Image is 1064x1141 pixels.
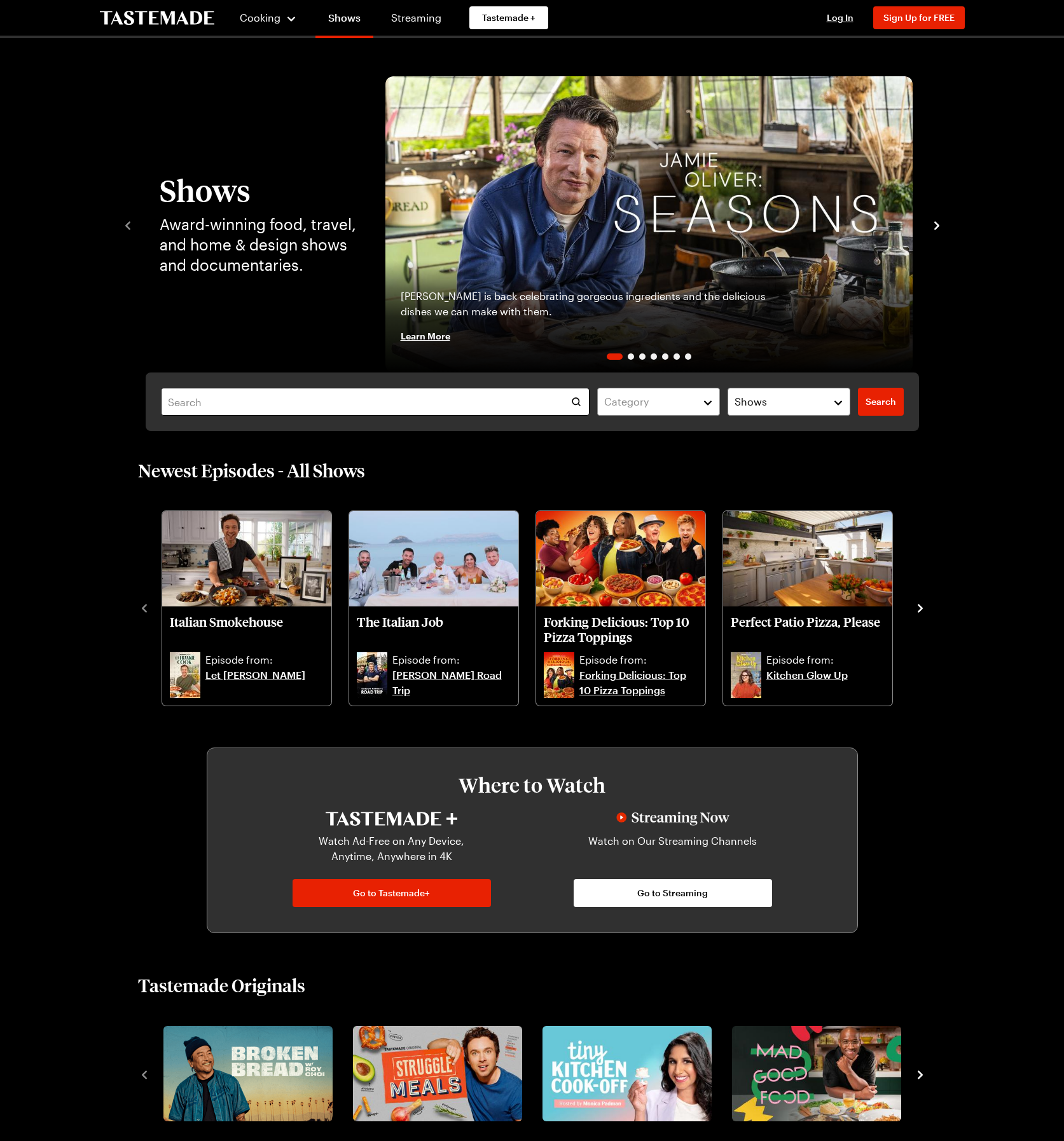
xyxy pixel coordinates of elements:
button: navigate to next item [930,217,943,232]
div: The Italian Job [349,511,518,706]
p: Episode from: [392,652,511,667]
img: Streaming [616,812,729,826]
span: Go to Streaming [637,887,708,899]
span: Go to slide 7 [685,353,691,360]
span: Go to slide 2 [628,353,634,360]
img: Tastemade+ [326,812,457,826]
a: Perfect Patio Pizza, Please [731,614,885,650]
p: Episode from: [205,652,324,667]
div: Forking Delicious: Top 10 Pizza Toppings [536,511,705,706]
div: Italian Smokehouse [162,511,331,706]
span: Log In [827,12,853,23]
div: 4 / 8 [727,1022,916,1125]
button: Shows [728,388,850,416]
img: Struggle Meals [353,1026,522,1121]
a: Mad Good Food [729,1026,899,1121]
span: Learn More [401,329,450,342]
a: Tiny Kitchen Cook-Off [540,1026,709,1121]
div: Category [604,394,694,409]
a: Italian Smokehouse [170,614,324,650]
h1: Shows [160,174,360,207]
img: Forking Delicious: Top 10 Pizza Toppings [536,511,705,606]
p: Episode from: [579,652,698,667]
div: Perfect Patio Pizza, Please [723,511,892,706]
a: [PERSON_NAME] Road Trip [392,667,511,698]
a: Tastemade + [469,6,548,29]
input: Search [161,388,590,416]
a: Go to Streaming [574,879,772,907]
button: navigate to next item [914,599,927,615]
p: Watch Ad-Free on Any Device, Anytime, Anywhere in 4K [300,833,483,864]
button: navigate to next item [914,1066,927,1081]
img: Jamie Oliver: Seasons [385,76,913,372]
a: filters [858,388,904,416]
div: 1 / 8 [158,1022,348,1125]
button: Log In [815,11,866,24]
p: [PERSON_NAME] is back celebrating gorgeous ingredients and the delicious dishes we can make with ... [401,289,798,319]
span: Go to slide 5 [662,353,668,360]
p: Award-winning food, travel, and home & design shows and documentaries. [160,214,360,275]
div: 3 / 10 [535,507,722,707]
div: 2 / 8 [348,1022,537,1125]
span: Go to slide 1 [607,353,623,360]
span: Tastemade + [482,11,535,24]
img: The Italian Job [349,511,518,606]
div: 1 / 7 [385,76,913,372]
img: Perfect Patio Pizza, Please [723,511,892,606]
a: To Tastemade Home Page [100,11,214,25]
p: Watch on Our Streaming Channels [581,833,764,864]
a: Let [PERSON_NAME] [205,667,324,698]
p: Perfect Patio Pizza, Please [731,614,885,645]
button: Cooking [240,3,298,33]
a: Kitchen Glow Up [766,667,885,698]
button: navigate to previous item [138,1066,151,1081]
span: Shows [735,394,767,409]
div: 1 / 10 [161,507,348,707]
button: Category [597,388,720,416]
a: Shows [315,3,373,38]
span: Go to slide 4 [651,353,657,360]
a: The Italian Job [357,614,511,650]
div: 4 / 10 [722,507,909,707]
span: Go to Tastemade+ [353,887,430,899]
img: Italian Smokehouse [162,511,331,606]
span: Cooking [240,11,280,24]
h3: Where to Watch [245,774,819,796]
img: Mad Good Food [732,1026,901,1121]
span: Sign Up for FREE [883,12,955,23]
button: Sign Up for FREE [873,6,965,29]
button: navigate to previous item [121,217,134,232]
h2: Tastemade Originals [138,974,305,997]
a: Forking Delicious: Top 10 Pizza Toppings [579,667,698,698]
p: Forking Delicious: Top 10 Pizza Toppings [544,614,698,645]
a: Broken Bread [161,1026,330,1121]
p: Italian Smokehouse [170,614,324,645]
span: Go to slide 3 [639,353,646,360]
a: Go to Tastemade+ [293,879,491,907]
button: navigate to previous item [138,599,151,615]
div: 2 / 10 [348,507,535,707]
h2: Newest Episodes - All Shows [138,459,365,482]
a: Forking Delicious: Top 10 Pizza Toppings [544,614,698,650]
div: 3 / 8 [537,1022,727,1125]
p: The Italian Job [357,614,511,645]
a: Jamie Oliver: Seasons[PERSON_NAME] is back celebrating gorgeous ingredients and the delicious dis... [385,76,913,372]
img: Tiny Kitchen Cook-Off [542,1026,712,1121]
img: Broken Bread [163,1026,333,1121]
a: Struggle Meals [350,1026,520,1121]
p: Episode from: [766,652,885,667]
span: Search [866,395,896,408]
span: Go to slide 6 [674,353,680,360]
